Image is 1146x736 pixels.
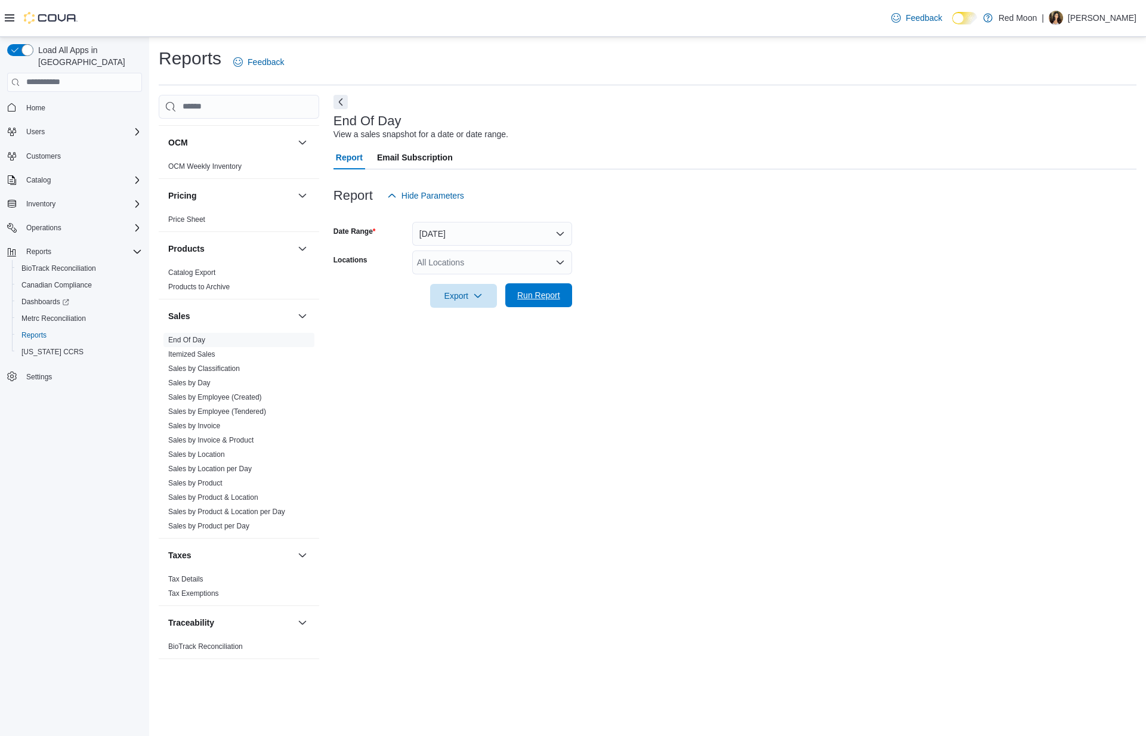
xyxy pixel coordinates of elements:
button: Hide Parameters [382,184,469,208]
div: View a sales snapshot for a date or date range. [333,128,508,141]
button: Reports [2,243,147,260]
span: Customers [21,149,142,163]
button: [DATE] [412,222,572,246]
span: Dashboards [17,295,142,309]
button: Taxes [295,548,310,562]
span: Home [26,103,45,113]
button: Users [21,125,50,139]
button: Canadian Compliance [12,277,147,293]
span: Metrc Reconciliation [17,311,142,326]
button: Products [168,243,293,255]
button: Metrc Reconciliation [12,310,147,327]
span: Canadian Compliance [17,278,142,292]
a: BioTrack Reconciliation [17,261,101,276]
button: Taxes [168,549,293,561]
div: Products [159,265,319,299]
nav: Complex example [7,94,142,416]
a: Dashboards [12,293,147,310]
h3: Traceability [168,617,214,629]
div: Pricing [159,212,319,231]
a: Metrc Reconciliation [17,311,91,326]
button: Reports [21,245,56,259]
span: Metrc Reconciliation [21,314,86,323]
span: Feedback [248,56,284,68]
a: Reports [17,328,51,342]
button: Sales [168,310,293,322]
img: Cova [24,12,78,24]
div: Sales [159,333,319,538]
button: Inventory [21,197,60,211]
span: BioTrack Reconciliation [21,264,96,273]
a: Sales by Employee (Tendered) [168,407,266,416]
p: [PERSON_NAME] [1068,11,1136,25]
a: Sales by Classification [168,364,240,373]
label: Locations [333,255,367,265]
button: Operations [21,221,66,235]
input: Dark Mode [952,12,977,24]
span: Catalog [26,175,51,185]
span: Washington CCRS [17,345,142,359]
a: Customers [21,149,66,163]
a: BioTrack Reconciliation [168,642,243,651]
span: Feedback [906,12,942,24]
button: Export [430,284,497,308]
a: Sales by Product [168,479,223,487]
h3: Sales [168,310,190,322]
a: Home [21,101,50,115]
span: Run Report [517,289,560,301]
span: Home [21,100,142,115]
a: Sales by Invoice & Product [168,436,254,444]
h3: Report [333,188,373,203]
button: [US_STATE] CCRS [12,344,147,360]
span: Email Subscription [377,146,453,169]
button: Catalog [2,172,147,188]
button: Catalog [21,173,55,187]
a: Sales by Product per Day [168,522,249,530]
span: BioTrack Reconciliation [17,261,142,276]
span: Reports [21,245,142,259]
span: Reports [17,328,142,342]
a: Sales by Invoice [168,422,220,430]
h3: Pricing [168,190,196,202]
button: Next [333,95,348,109]
h3: OCM [168,137,188,149]
button: Reports [12,327,147,344]
span: Inventory [26,199,55,209]
button: Customers [2,147,147,165]
h3: Products [168,243,205,255]
div: Ester Papazyan [1049,11,1063,25]
button: Pricing [295,188,310,203]
button: Operations [2,219,147,236]
a: Dashboards [17,295,74,309]
p: Red Moon [999,11,1037,25]
a: Products to Archive [168,283,230,291]
span: Hide Parameters [401,190,464,202]
div: OCM [159,159,319,178]
button: Inventory [2,196,147,212]
a: Catalog Export [168,268,215,277]
a: Sales by Day [168,379,211,387]
span: Settings [26,372,52,382]
button: Traceability [295,616,310,630]
a: Sales by Product & Location per Day [168,508,285,516]
span: Export [437,284,490,308]
div: Taxes [159,572,319,605]
span: Reports [21,330,47,340]
button: Run Report [505,283,572,307]
span: Reports [26,247,51,256]
span: [US_STATE] CCRS [21,347,84,357]
span: Dashboards [21,297,69,307]
a: Tax Exemptions [168,589,219,598]
button: OCM [168,137,293,149]
a: Feedback [228,50,289,74]
h3: End Of Day [333,114,401,128]
span: Operations [21,221,142,235]
button: Sales [295,309,310,323]
span: Load All Apps in [GEOGRAPHIC_DATA] [33,44,142,68]
span: Inventory [21,197,142,211]
span: Operations [26,223,61,233]
p: | [1042,11,1044,25]
h1: Reports [159,47,221,70]
button: Products [295,242,310,256]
